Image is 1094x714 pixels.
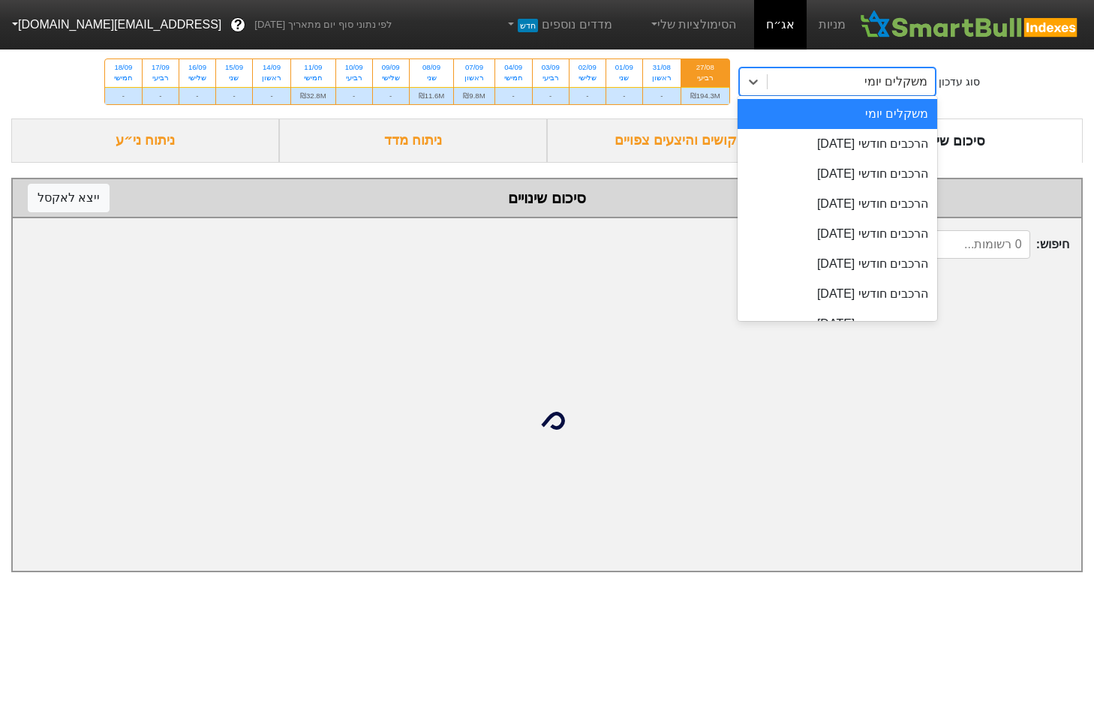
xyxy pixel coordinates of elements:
[336,87,372,104] div: -
[858,10,1082,40] img: SmartBull
[253,87,290,104] div: -
[291,87,335,104] div: ₪32.8M
[738,219,937,249] div: הרכבים חודשי [DATE]
[690,73,720,83] div: רביעי
[738,249,937,279] div: הרכבים חודשי [DATE]
[463,62,485,73] div: 07/09
[606,87,642,104] div: -
[547,118,815,163] div: ביקושים והיצעים צפויים
[533,87,569,104] div: -
[105,87,142,104] div: -
[615,73,633,83] div: שני
[690,62,720,73] div: 27/08
[179,87,215,104] div: -
[463,73,485,83] div: ראשון
[939,74,980,90] div: סוג עדכון
[254,17,392,32] span: לפי נתוני סוף יום מתאריך [DATE]
[382,73,400,83] div: שלישי
[382,62,400,73] div: 09/09
[529,403,565,439] img: loading...
[28,184,110,212] button: ייצא לאקסל
[864,73,927,91] div: משקלים יומי
[579,62,597,73] div: 02/09
[11,118,279,163] div: ניתוח ני״ע
[579,73,597,83] div: שלישי
[643,87,681,104] div: -
[738,99,937,129] div: משקלים יומי
[738,159,937,189] div: הרכבים חודשי [DATE]
[738,129,937,159] div: הרכבים חודשי [DATE]
[542,62,560,73] div: 03/09
[143,87,179,104] div: -
[518,19,538,32] span: חדש
[815,118,1083,163] div: סיכום שינויים
[188,62,206,73] div: 16/09
[225,73,243,83] div: שני
[615,62,633,73] div: 01/09
[495,87,532,104] div: -
[28,187,1066,209] div: סיכום שינויים
[262,62,281,73] div: 14/09
[811,230,1069,259] span: חיפוש :
[499,10,618,40] a: מדדים נוספיםחדש
[300,62,326,73] div: 11/09
[279,118,547,163] div: ניתוח מדד
[152,73,170,83] div: רביעי
[345,73,363,83] div: רביעי
[652,62,672,73] div: 31/08
[681,87,729,104] div: ₪194.3M
[234,15,242,35] span: ?
[419,62,445,73] div: 08/09
[225,62,243,73] div: 15/09
[738,279,937,309] div: הרכבים חודשי [DATE]
[504,73,523,83] div: חמישי
[300,73,326,83] div: חמישי
[642,10,743,40] a: הסימולציות שלי
[216,87,252,104] div: -
[188,73,206,83] div: שלישי
[738,309,937,339] div: הרכבים חודשי [DATE]
[373,87,409,104] div: -
[114,62,133,73] div: 18/09
[652,73,672,83] div: ראשון
[504,62,523,73] div: 04/09
[419,73,445,83] div: שני
[262,73,281,83] div: ראשון
[738,189,937,219] div: הרכבים חודשי [DATE]
[410,87,454,104] div: ₪11.6M
[570,87,606,104] div: -
[454,87,494,104] div: ₪9.8M
[345,62,363,73] div: 10/09
[114,73,133,83] div: חמישי
[152,62,170,73] div: 17/09
[542,73,560,83] div: רביעי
